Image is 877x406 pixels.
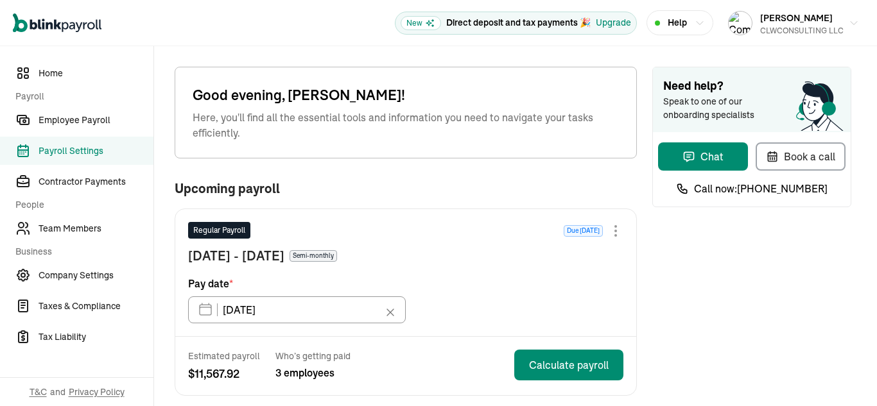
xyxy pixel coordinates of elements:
[39,269,153,282] span: Company Settings
[39,330,153,344] span: Tax Liability
[15,245,146,258] span: Business
[188,246,284,266] span: [DATE] - [DATE]
[682,149,724,164] div: Chat
[39,67,153,80] span: Home
[647,10,713,35] button: Help
[188,365,260,382] span: $ 11,567.92
[694,181,828,196] span: Call now: [PHONE_NUMBER]
[275,350,351,362] span: Who’s getting paid
[188,350,260,362] span: Estimated payroll
[668,16,687,30] span: Help
[446,16,591,30] p: Direct deposit and tax payments 🎉
[766,149,835,164] div: Book a call
[723,7,864,39] button: Company logo[PERSON_NAME]CLWCONSULTING LLC
[290,250,337,262] span: Semi-monthly
[39,222,153,235] span: Team Members
[15,90,146,103] span: Payroll
[663,78,840,95] span: Need help?
[188,296,406,323] input: XX/XX/XX
[39,144,153,158] span: Payroll Settings
[564,225,603,237] span: Due [DATE]
[175,182,280,196] span: Upcoming payroll
[658,142,748,171] button: Chat
[193,110,619,140] span: Here, you'll find all the essential tools and information you need to navigate your tasks efficie...
[193,85,619,106] span: Good evening, [PERSON_NAME]!
[596,16,631,30] button: Upgrade
[760,25,844,37] div: CLWCONSULTING LLC
[760,12,833,24] span: [PERSON_NAME]
[39,114,153,127] span: Employee Payroll
[729,12,752,35] img: Company logo
[663,95,772,122] span: Speak to one of our onboarding specialists
[756,142,846,171] button: Book a call
[514,350,623,380] button: Calculate payroll
[193,224,245,236] span: Regular Payroll
[15,198,146,212] span: People
[13,4,101,42] nav: Global
[813,344,877,406] iframe: Chat Widget
[30,385,47,398] span: T&C
[39,175,153,189] span: Contractor Payments
[188,276,233,291] span: Pay date
[401,16,441,30] span: New
[39,300,153,313] span: Taxes & Compliance
[69,385,125,398] span: Privacy Policy
[275,365,351,380] span: 3 employees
